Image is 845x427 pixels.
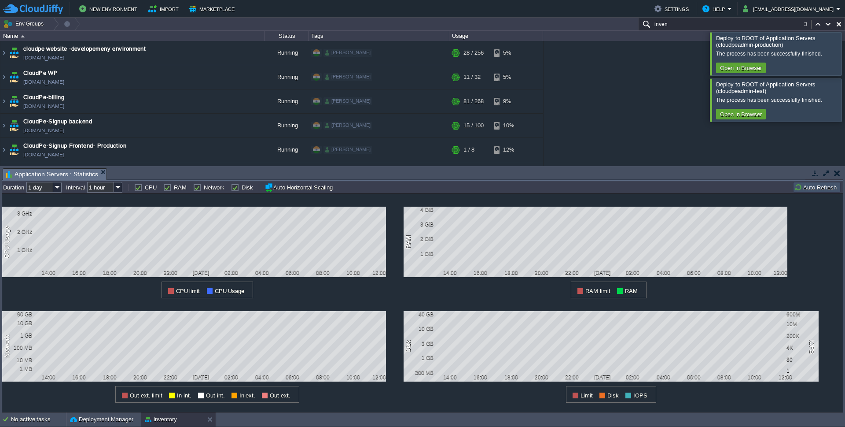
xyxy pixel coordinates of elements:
div: 100 MB [4,345,32,351]
div: 3 [804,20,812,29]
span: Limit [580,392,593,399]
div: 12:00 [774,374,796,380]
span: RAM limit [585,288,610,294]
div: 3 GiB [405,221,434,227]
div: 18:00 [99,270,121,276]
div: 10:00 [744,374,766,380]
div: 5% [494,162,523,186]
img: AMDAwAAAACH5BAEAAAAALAAAAAABAAEAAAICRAEAOw== [0,114,7,137]
div: Status [265,31,308,41]
div: 02:00 [622,270,644,276]
div: 04:00 [251,374,273,380]
div: Disk [404,340,414,353]
div: 90 GB [4,311,32,317]
label: CPU [145,184,157,191]
button: inventory [145,415,177,424]
div: 04:00 [652,270,674,276]
img: AMDAwAAAACH5BAEAAAAALAAAAAABAAEAAAICRAEAOw== [0,162,7,186]
div: 08:00 [312,374,334,380]
span: CPU limit [176,288,200,294]
div: [PERSON_NAME] [323,73,372,81]
div: 18:00 [500,374,522,380]
button: New Environment [79,4,140,14]
div: Network [2,334,13,359]
div: 16:00 [68,270,90,276]
div: 300 MB [405,370,434,376]
button: Open in Browser [717,64,764,72]
div: 16:00 [470,270,492,276]
div: 12% [494,138,523,162]
div: Name [1,31,264,41]
div: 1 GiB [405,251,434,257]
div: 10M [786,321,815,327]
div: 3 GHz [4,210,32,216]
div: 4 GiB [405,207,434,213]
a: CloudPe-Signup backend [23,117,92,126]
div: 1 MB [4,366,32,372]
div: [DATE] [190,374,212,380]
div: 20:00 [530,374,552,380]
div: 10% [494,114,523,137]
div: Running [265,65,309,89]
div: 1 GHz [4,247,32,253]
div: Running [265,89,309,113]
div: 80 [786,356,815,363]
img: AMDAwAAAACH5BAEAAAAALAAAAAABAAEAAAICRAEAOw== [8,114,20,137]
div: 11 / 32 [463,65,481,89]
div: 20:00 [530,270,552,276]
button: Marketplace [189,4,237,14]
div: 12:00 [765,270,787,276]
div: Running [265,138,309,162]
div: CPU Usage [2,225,13,259]
img: CloudJiffy [3,4,63,15]
a: [DOMAIN_NAME] [23,150,64,159]
div: Running [265,162,309,186]
div: 10:00 [744,270,766,276]
div: 10 GB [4,320,32,326]
span: Application Servers : Statistics [6,169,98,180]
div: [PERSON_NAME] [323,97,372,105]
div: 14:00 [439,374,461,380]
span: CloudPe WP [23,69,58,78]
div: [DATE] [591,270,614,276]
span: Disk [607,392,619,399]
div: 16:00 [470,374,492,380]
div: No active tasks [11,412,66,427]
span: CloudPe-Signup Frontend- Production [23,141,126,150]
img: AMDAwAAAACH5BAEAAAAALAAAAAABAAEAAAICRAEAOw== [0,41,7,65]
img: AMDAwAAAACH5BAEAAAAALAAAAAABAAEAAAICRAEAOw== [8,89,20,113]
span: In int. [177,392,191,399]
div: 08:00 [713,374,735,380]
img: AMDAwAAAACH5BAEAAAAALAAAAAABAAEAAAICRAEAOw== [8,41,20,65]
div: 06:00 [683,270,705,276]
button: [EMAIL_ADDRESS][DOMAIN_NAME] [743,4,836,14]
div: 3 GB [405,341,434,347]
a: CloudPe-billing [23,93,64,102]
div: 15 / 100 [463,114,484,137]
span: Out ext. [270,392,290,399]
div: 2 GiB [405,236,434,242]
div: 40 GB [405,311,434,317]
button: Open in Browser [717,110,764,118]
img: AMDAwAAAACH5BAEAAAAALAAAAAABAAEAAAICRAEAOw== [8,162,20,186]
span: CPU Usage [215,288,245,294]
div: 22:00 [561,270,583,276]
div: 9% [494,89,523,113]
div: 2 GHz [4,229,32,235]
button: Env Groups [3,18,47,30]
div: 02:00 [220,374,242,380]
div: 28 / 256 [463,41,484,65]
span: cloudpe website -developemeny environment [23,45,146,53]
div: 06:00 [281,374,303,380]
div: 81 / 268 [463,89,484,113]
img: AMDAwAAAACH5BAEAAAAALAAAAAABAAEAAAICRAEAOw== [0,89,7,113]
span: RAM [625,288,638,294]
a: [DOMAIN_NAME] [23,126,64,135]
label: RAM [174,184,187,191]
div: 18:00 [99,374,121,380]
div: 12:00 [364,270,386,276]
button: Help [702,4,727,14]
img: AMDAwAAAACH5BAEAAAAALAAAAAABAAEAAAICRAEAOw== [8,65,20,89]
div: [PERSON_NAME] [323,146,372,154]
img: AMDAwAAAACH5BAEAAAAALAAAAAABAAEAAAICRAEAOw== [8,138,20,162]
